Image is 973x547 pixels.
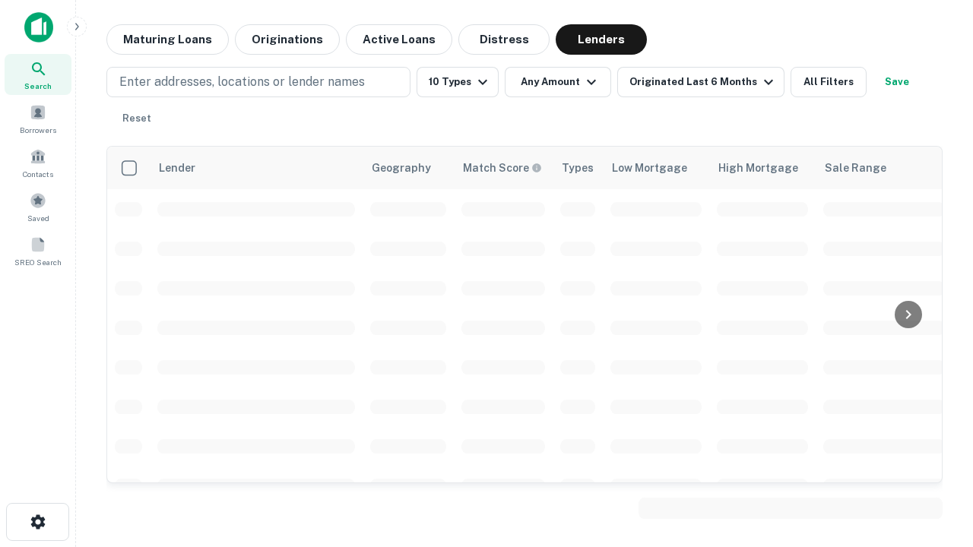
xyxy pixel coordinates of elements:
p: Enter addresses, locations or lender names [119,73,365,91]
a: Contacts [5,142,71,183]
th: Low Mortgage [603,147,709,189]
button: Lenders [556,24,647,55]
button: Save your search to get updates of matches that match your search criteria. [873,67,921,97]
button: Any Amount [505,67,611,97]
div: Low Mortgage [612,159,687,177]
div: Originated Last 6 Months [629,73,778,91]
button: Enter addresses, locations or lender names [106,67,410,97]
th: Geography [363,147,454,189]
button: 10 Types [417,67,499,97]
th: Lender [150,147,363,189]
span: Contacts [23,168,53,180]
a: Search [5,54,71,95]
div: Sale Range [825,159,886,177]
button: Distress [458,24,550,55]
img: capitalize-icon.png [24,12,53,43]
th: Sale Range [816,147,952,189]
div: Capitalize uses an advanced AI algorithm to match your search with the best lender. The match sco... [463,160,542,176]
span: SREO Search [14,256,62,268]
span: Saved [27,212,49,224]
iframe: Chat Widget [897,425,973,498]
th: Capitalize uses an advanced AI algorithm to match your search with the best lender. The match sco... [454,147,553,189]
div: Lender [159,159,195,177]
button: All Filters [791,67,867,97]
span: Search [24,80,52,92]
button: Active Loans [346,24,452,55]
button: Reset [113,103,161,134]
div: High Mortgage [718,159,798,177]
th: High Mortgage [709,147,816,189]
button: Maturing Loans [106,24,229,55]
h6: Match Score [463,160,539,176]
a: SREO Search [5,230,71,271]
a: Borrowers [5,98,71,139]
div: Types [562,159,594,177]
button: Originated Last 6 Months [617,67,784,97]
span: Borrowers [20,124,56,136]
div: Geography [372,159,431,177]
a: Saved [5,186,71,227]
button: Originations [235,24,340,55]
th: Types [553,147,603,189]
